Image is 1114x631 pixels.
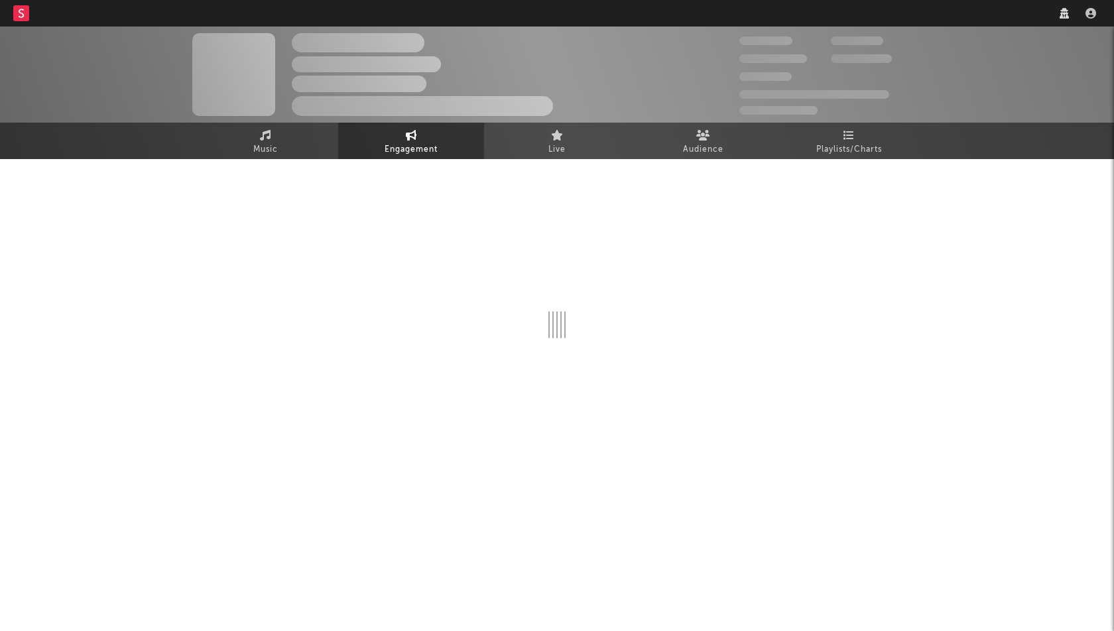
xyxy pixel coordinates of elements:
[484,123,630,159] a: Live
[385,142,438,158] span: Engagement
[548,142,566,158] span: Live
[739,36,792,45] span: 300 000
[630,123,776,159] a: Audience
[831,36,883,45] span: 100 000
[831,54,892,63] span: 1 000 000
[192,123,338,159] a: Music
[739,90,889,99] span: 50 000 000 Monthly Listeners
[739,54,807,63] span: 50 000 000
[253,142,278,158] span: Music
[739,106,818,115] span: Jump Score: 85.0
[338,123,484,159] a: Engagement
[816,142,882,158] span: Playlists/Charts
[739,72,792,81] span: 100 000
[776,123,922,159] a: Playlists/Charts
[683,142,723,158] span: Audience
